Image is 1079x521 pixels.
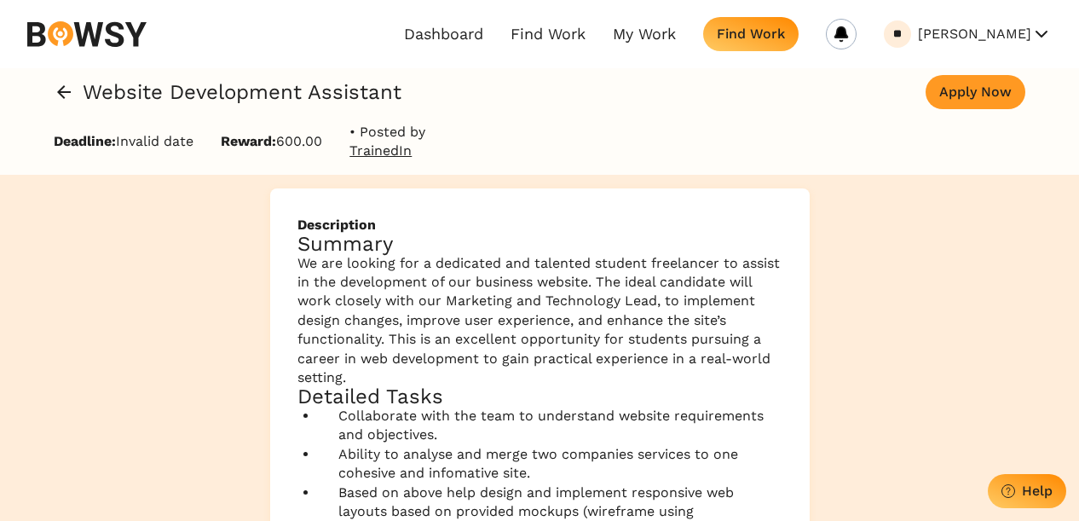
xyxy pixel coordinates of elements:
[349,123,425,161] p: • Posted by
[1022,483,1053,499] div: Help
[221,132,322,151] p: 600.00
[318,407,782,445] li: Collaborate with the team to understand website requirements and objectives.
[703,17,799,51] button: Find Work
[926,75,1025,109] button: Apply Now
[54,133,116,149] span: Deadline:
[297,387,782,406] h2: Detailed Tasks
[511,25,586,43] a: Find Work
[404,25,483,43] a: Dashboard
[221,133,276,149] span: Reward:
[893,29,902,40] div: Esther Ajomiwe
[297,234,782,253] h2: Summary
[349,142,425,160] a: TrainedIn
[297,216,782,234] b: Description
[884,20,911,48] a: Esther Ajomiwe
[27,21,147,47] img: svg%3e
[613,25,676,43] a: My Work
[297,254,782,388] p: We are looking for a dedicated and talented student freelancer to assist in the development of ou...
[988,474,1066,508] button: Help
[83,83,401,101] h2: Website Development Assistant
[939,84,1012,100] div: Apply Now
[318,445,782,483] li: Ability to analyse and merge two companies services to one cohesive and infomative site.
[717,26,785,42] div: Find Work
[918,20,1052,48] button: [PERSON_NAME]
[54,132,193,151] p: Invalid date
